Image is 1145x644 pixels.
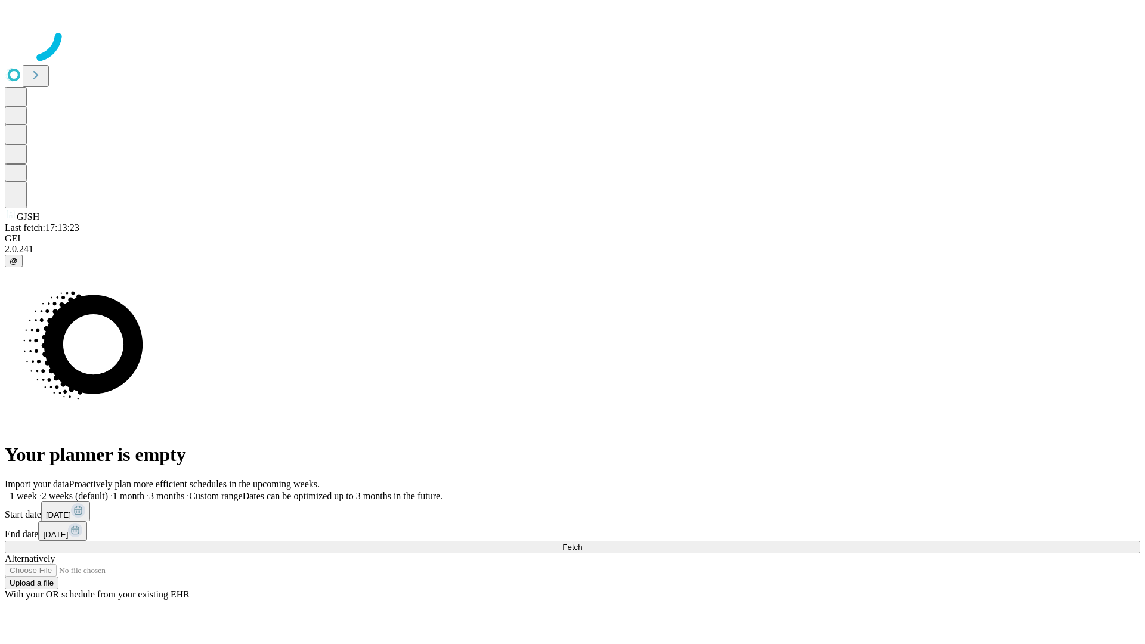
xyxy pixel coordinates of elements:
[5,501,1140,521] div: Start date
[149,491,184,501] span: 3 months
[5,222,79,233] span: Last fetch: 17:13:23
[243,491,442,501] span: Dates can be optimized up to 3 months in the future.
[46,510,71,519] span: [DATE]
[43,530,68,539] span: [DATE]
[5,553,55,563] span: Alternatively
[10,256,18,265] span: @
[5,444,1140,466] h1: Your planner is empty
[42,491,108,501] span: 2 weeks (default)
[562,543,582,552] span: Fetch
[5,521,1140,541] div: End date
[69,479,320,489] span: Proactively plan more efficient schedules in the upcoming weeks.
[5,244,1140,255] div: 2.0.241
[5,589,190,599] span: With your OR schedule from your existing EHR
[5,255,23,267] button: @
[5,233,1140,244] div: GEI
[5,577,58,589] button: Upload a file
[5,479,69,489] span: Import your data
[10,491,37,501] span: 1 week
[17,212,39,222] span: GJSH
[38,521,87,541] button: [DATE]
[113,491,144,501] span: 1 month
[5,541,1140,553] button: Fetch
[41,501,90,521] button: [DATE]
[189,491,242,501] span: Custom range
